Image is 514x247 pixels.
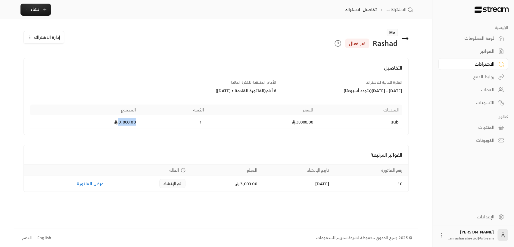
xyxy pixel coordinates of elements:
p: تفاصيل الاشتراك [344,7,377,13]
td: 3,000.00 [189,176,261,192]
span: إدارة الاشتراك [34,33,60,41]
span: mrasharabi+vid@stream... [448,235,494,241]
span: إنشاء [31,5,41,13]
a: المنتجات [438,122,508,133]
div: العملاء [446,87,494,93]
a: الفواتير [438,45,508,57]
td: [DATE] [261,176,333,192]
th: رقم الفاتورة [333,165,408,176]
span: تم الإنشاء [163,180,181,186]
div: الإعدادات [446,214,494,220]
p: كتالوج [438,114,508,119]
div: المنتجات [446,124,494,130]
a: الاشتراكات [438,58,508,70]
p: الرئيسية [438,25,508,30]
button: إدارة الاشتراك [24,31,64,43]
a: الاشتراكات [386,7,415,13]
a: الإعدادات [438,211,508,223]
div: [DATE] - [DATE] ( يتجدد أسبوعيًا ) [282,88,402,94]
span: Mo [387,29,398,36]
td: 3,000.00 [30,115,139,129]
div: English [37,235,51,241]
a: التسويات [438,97,508,108]
a: الدعم [20,233,33,243]
a: الكوبونات [438,135,508,146]
h4: الفواتير المرتبطة [30,151,402,158]
th: الكمية [139,105,207,115]
button: إنشاء [20,4,51,16]
div: روابط الدفع [446,74,494,80]
div: 6 أيام ( الفاتورة القادمة • [DATE] ) [156,88,276,94]
span: الحالة [169,166,179,174]
td: sub [317,115,402,129]
div: [PERSON_NAME] [448,229,494,241]
span: 1 [198,119,204,125]
td: 3,000.00 [207,115,317,129]
th: السعر [207,105,317,115]
div: الفواتير [446,48,494,54]
div: Rashad [373,39,398,48]
table: Products [30,105,402,129]
h4: التفاصيل [30,64,402,77]
a: لوحة المعلومات [438,33,508,44]
th: تاريخ الإنشاء [261,165,333,176]
a: عرض الفاتورة [77,180,103,187]
div: لوحة المعلومات [446,35,494,41]
th: المجموع [30,105,139,115]
span: الفترة الحالية للاشتراك [366,79,402,86]
span: غير فعال [349,40,366,47]
div: التسويات [446,100,494,106]
span: الأيام المتبقية للفترة الحالية [230,79,276,86]
div: الكوبونات [446,137,494,143]
img: Logo [474,6,509,13]
th: المنتجات [317,105,402,115]
table: Payments [24,164,408,192]
a: روابط الدفع [438,71,508,83]
div: الاشتراكات [446,61,494,67]
th: المبلغ [189,165,261,176]
td: 10 [333,176,408,192]
div: © 2025 جميع الحقوق محفوظة لشركة ستريم للمدفوعات. [316,235,412,241]
nav: breadcrumb [344,7,415,13]
a: العملاء [438,84,508,96]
